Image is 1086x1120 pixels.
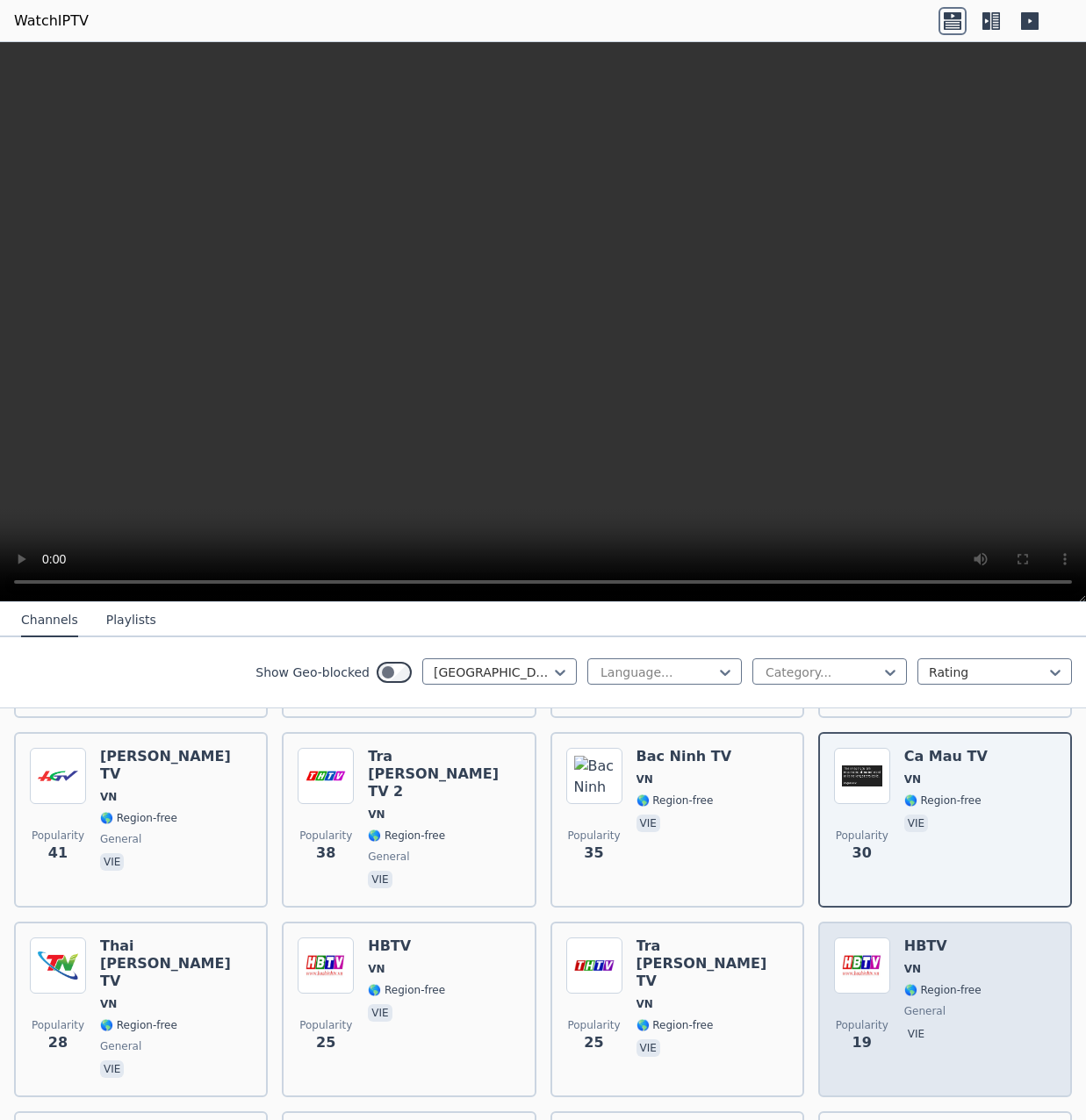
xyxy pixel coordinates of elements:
button: Playlists [106,604,156,637]
span: Popularity [299,829,352,843]
span: Popularity [567,829,620,843]
span: 25 [316,1032,335,1053]
span: 🌎 Region-free [904,793,982,808]
span: 🌎 Region-free [368,829,445,843]
span: 🌎 Region-free [636,793,714,808]
span: 28 [48,1032,68,1053]
span: VN [368,962,385,976]
span: Popularity [32,829,84,843]
span: 🌎 Region-free [904,983,982,997]
span: 35 [584,843,603,864]
span: Popularity [836,1018,888,1032]
span: VN [904,962,921,976]
img: Bac Ninh TV [566,748,622,804]
h6: Tra [PERSON_NAME] TV [636,937,788,990]
h6: [PERSON_NAME] TV [100,748,252,783]
span: Popularity [567,1018,620,1032]
h6: Ca Mau TV [904,748,988,765]
span: 19 [852,1032,872,1053]
span: general [100,832,141,846]
span: 🌎 Region-free [100,811,177,825]
p: vie [636,1039,660,1057]
span: 38 [316,843,335,864]
p: vie [368,871,392,888]
span: VN [636,772,653,786]
button: Channels [21,604,78,637]
img: Tra Vinh TV [566,937,622,994]
span: VN [100,997,117,1011]
img: Hau Giang TV [30,748,86,804]
p: vie [904,815,928,832]
span: general [100,1039,141,1053]
span: VN [904,772,921,786]
span: 🌎 Region-free [368,983,445,997]
h6: HBTV [904,937,982,955]
span: 30 [852,843,872,864]
span: Popularity [299,1018,352,1032]
span: VN [368,808,385,822]
span: Popularity [32,1018,84,1032]
p: vie [904,1025,928,1043]
span: general [904,1004,946,1018]
span: 🌎 Region-free [636,1018,714,1032]
img: Thai Nguyen TV [30,937,86,994]
p: vie [636,815,660,832]
h6: Tra [PERSON_NAME] TV 2 [368,748,520,801]
img: Ca Mau TV [834,748,890,804]
h6: Thai [PERSON_NAME] TV [100,937,252,990]
span: VN [100,790,117,804]
img: HBTV [834,937,890,994]
span: 🌎 Region-free [100,1018,177,1032]
span: VN [636,997,653,1011]
img: HBTV [298,937,354,994]
h6: HBTV [368,937,445,955]
span: 41 [48,843,68,864]
span: 25 [584,1032,603,1053]
p: vie [100,1060,124,1078]
span: Popularity [836,829,888,843]
a: WatchIPTV [14,11,89,32]
label: Show Geo-blocked [255,664,370,681]
p: vie [100,853,124,871]
img: Tra Vinh TV 2 [298,748,354,804]
p: vie [368,1004,392,1022]
span: general [368,850,409,864]
h6: Bac Ninh TV [636,748,732,765]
